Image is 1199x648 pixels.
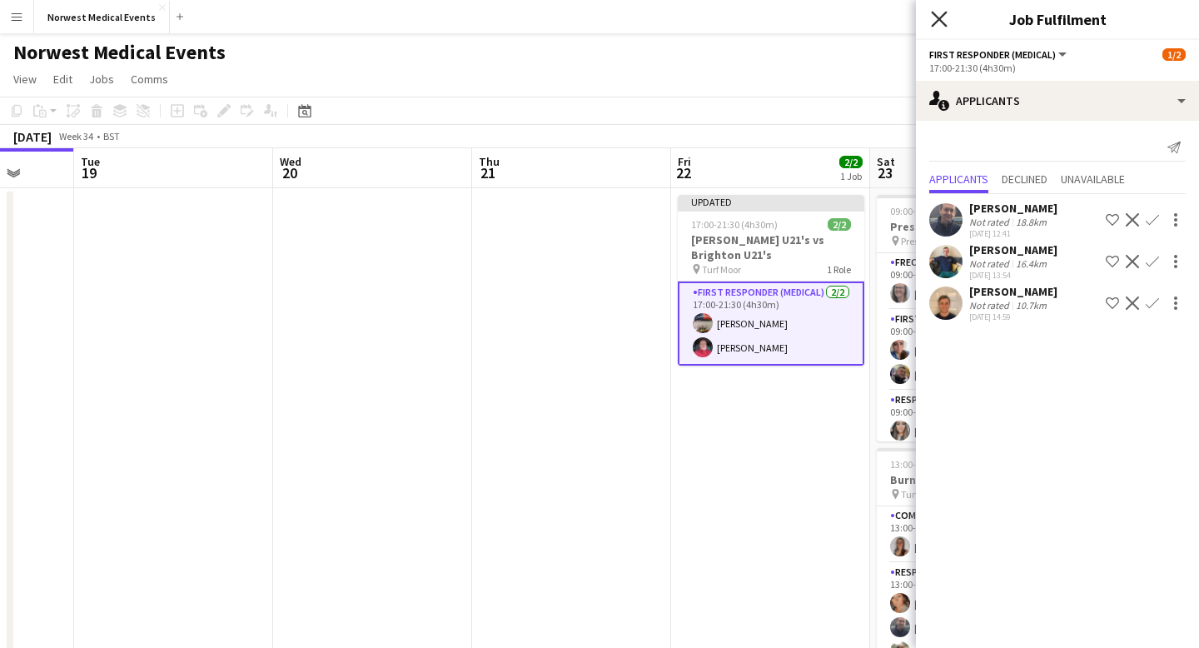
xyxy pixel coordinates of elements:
[929,62,1186,74] div: 17:00-21:30 (4h30m)
[675,163,691,182] span: 22
[929,48,1069,61] button: First Responder (Medical)
[82,68,121,90] a: Jobs
[1061,173,1125,185] span: Unavailable
[828,218,851,231] span: 2/2
[969,312,1057,322] div: [DATE] 14:59
[890,458,977,471] span: 13:00-17:30 (4h30m)
[969,257,1012,270] div: Not rated
[678,154,691,169] span: Fri
[839,156,863,168] span: 2/2
[1012,257,1050,270] div: 16.4km
[929,48,1056,61] span: First Responder (Medical)
[89,72,114,87] span: Jobs
[34,1,170,33] button: Norwest Medical Events
[124,68,175,90] a: Comms
[702,263,741,276] span: Turf Moor
[53,72,72,87] span: Edit
[7,68,43,90] a: View
[877,391,1063,447] app-card-role: Responder (First Aid)1/109:00-17:00 (8h)[PERSON_NAME]
[877,219,1063,234] h3: Preston City Mela
[877,472,1063,487] h3: Burnley FC vs Sunderland
[280,154,301,169] span: Wed
[890,205,958,217] span: 09:00-17:00 (8h)
[969,242,1057,257] div: [PERSON_NAME]
[691,218,778,231] span: 17:00-21:30 (4h30m)
[901,488,940,501] span: Turf Moor
[877,154,895,169] span: Sat
[1162,48,1186,61] span: 1/2
[13,72,37,87] span: View
[13,128,52,145] div: [DATE]
[877,310,1063,391] app-card-role: First Responder (Medical)2/209:00-17:00 (8h)[PERSON_NAME][PERSON_NAME]
[969,216,1012,228] div: Not rated
[916,8,1199,30] h3: Job Fulfilment
[877,195,1063,441] app-job-card: 09:00-17:00 (8h)4/4Preston City Mela Preston Flag Market3 RolesFREC 4 (no blues)1/109:00-17:00 (8...
[476,163,500,182] span: 21
[901,235,984,247] span: Preston Flag Market
[678,232,864,262] h3: [PERSON_NAME] U21's vs Brighton U21's
[678,282,864,366] app-card-role: First Responder (Medical)2/217:00-21:30 (4h30m)[PERSON_NAME][PERSON_NAME]
[131,72,168,87] span: Comms
[929,173,988,185] span: Applicants
[13,40,226,65] h1: Norwest Medical Events
[1012,216,1050,228] div: 18.8km
[47,68,79,90] a: Edit
[969,201,1057,216] div: [PERSON_NAME]
[81,154,100,169] span: Tue
[1012,299,1050,312] div: 10.7km
[103,130,120,142] div: BST
[1002,173,1047,185] span: Declined
[55,130,97,142] span: Week 34
[78,163,100,182] span: 19
[678,195,864,208] div: Updated
[678,195,864,366] app-job-card: Updated17:00-21:30 (4h30m)2/2[PERSON_NAME] U21's vs Brighton U21's Turf Moor1 RoleFirst Responder...
[969,284,1057,299] div: [PERSON_NAME]
[874,163,895,182] span: 23
[916,81,1199,121] div: Applicants
[969,299,1012,312] div: Not rated
[969,228,1057,239] div: [DATE] 12:41
[877,506,1063,563] app-card-role: Comms Manager1/113:00-17:30 (4h30m)[PERSON_NAME]
[277,163,301,182] span: 20
[877,253,1063,310] app-card-role: FREC 4 (no blues)1/109:00-17:00 (8h)[PERSON_NAME]
[969,270,1057,281] div: [DATE] 13:54
[827,263,851,276] span: 1 Role
[840,170,862,182] div: 1 Job
[479,154,500,169] span: Thu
